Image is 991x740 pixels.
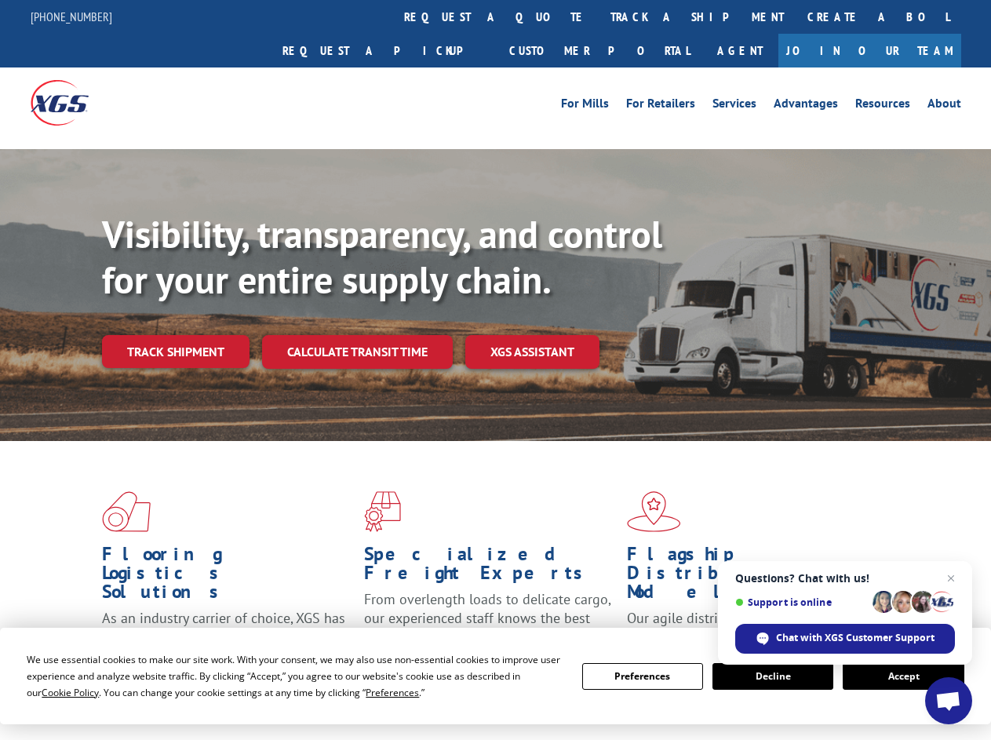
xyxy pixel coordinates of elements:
[465,335,599,369] a: XGS ASSISTANT
[925,677,972,724] div: Open chat
[627,491,681,532] img: xgs-icon-flagship-distribution-model-red
[102,491,151,532] img: xgs-icon-total-supply-chain-intelligence-red
[712,663,833,690] button: Decline
[364,491,401,532] img: xgs-icon-focused-on-flooring-red
[102,210,662,304] b: Visibility, transparency, and control for your entire supply chain.
[778,34,961,67] a: Join Our Team
[843,663,964,690] button: Accept
[627,545,877,609] h1: Flagship Distribution Model
[42,686,99,699] span: Cookie Policy
[366,686,419,699] span: Preferences
[102,609,345,665] span: As an industry carrier of choice, XGS has brought innovation and dedication to flooring logistics...
[927,97,961,115] a: About
[626,97,695,115] a: For Retailers
[497,34,701,67] a: Customer Portal
[735,572,955,585] span: Questions? Chat with us!
[262,335,453,369] a: Calculate transit time
[27,651,563,701] div: We use essential cookies to make our site work. With your consent, we may also use non-essential ...
[735,596,867,608] span: Support is online
[364,545,614,590] h1: Specialized Freight Experts
[364,590,614,660] p: From overlength loads to delicate cargo, our experienced staff knows the best way to move your fr...
[712,97,756,115] a: Services
[102,545,352,609] h1: Flooring Logistics Solutions
[776,631,935,645] span: Chat with XGS Customer Support
[855,97,910,115] a: Resources
[561,97,609,115] a: For Mills
[582,663,703,690] button: Preferences
[31,9,112,24] a: [PHONE_NUMBER]
[271,34,497,67] a: Request a pickup
[735,624,955,654] div: Chat with XGS Customer Support
[627,609,873,665] span: Our agile distribution network gives you nationwide inventory management on demand.
[701,34,778,67] a: Agent
[942,569,960,588] span: Close chat
[102,335,250,368] a: Track shipment
[774,97,838,115] a: Advantages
